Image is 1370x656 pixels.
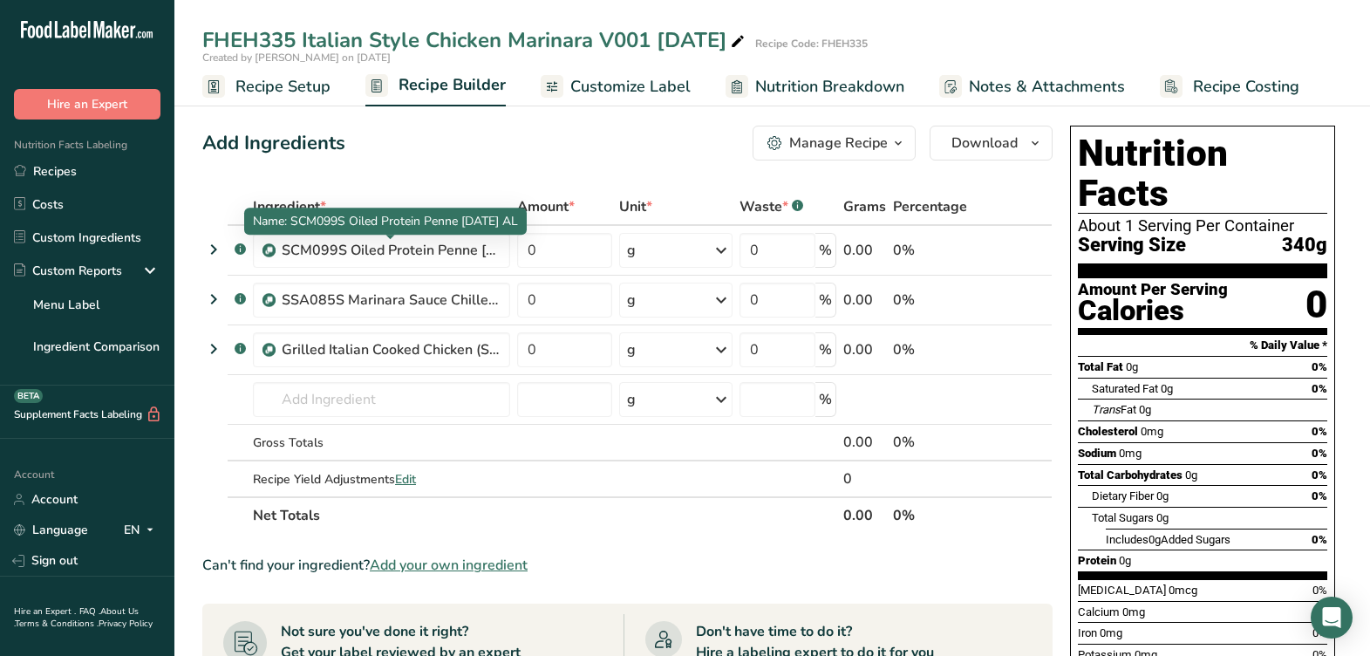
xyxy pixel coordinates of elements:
[1092,382,1158,395] span: Saturated Fat
[202,555,1053,576] div: Can't find your ingredient?
[843,240,886,261] div: 0.00
[1148,533,1161,546] span: 0g
[282,240,500,261] div: SCM099S Oiled Protein Penne [DATE] AL
[1312,533,1327,546] span: 0%
[1312,360,1327,373] span: 0%
[627,339,636,360] div: g
[14,605,139,630] a: About Us .
[1185,468,1197,482] span: 0g
[843,432,886,453] div: 0.00
[14,262,122,280] div: Custom Reports
[1119,554,1131,567] span: 0g
[253,196,326,217] span: Ingredient
[1078,235,1186,256] span: Serving Size
[755,36,868,51] div: Recipe Code: FHEH335
[1312,382,1327,395] span: 0%
[1126,360,1138,373] span: 0g
[1312,447,1327,460] span: 0%
[627,290,636,311] div: g
[1078,605,1120,618] span: Calcium
[843,339,886,360] div: 0.00
[570,75,691,99] span: Customize Label
[399,73,506,97] span: Recipe Builder
[1122,605,1145,618] span: 0mg
[1119,447,1142,460] span: 0mg
[893,432,970,453] div: 0%
[1312,489,1327,502] span: 0%
[282,290,500,311] div: SSA085S Marinara Sauce Chilled 060123 AF
[1305,282,1327,328] div: 0
[1092,403,1121,416] i: Trans
[1092,403,1136,416] span: Fat
[124,520,160,541] div: EN
[893,196,967,217] span: Percentage
[1160,67,1299,106] a: Recipe Costing
[789,133,888,154] div: Manage Recipe
[202,129,345,158] div: Add Ingredients
[1161,382,1173,395] span: 0g
[99,618,153,630] a: Privacy Policy
[79,605,100,618] a: FAQ .
[262,344,276,357] img: Sub Recipe
[541,67,691,106] a: Customize Label
[202,24,748,56] div: FHEH335 Italian Style Chicken Marinara V001 [DATE]
[889,496,973,533] th: 0%
[1078,468,1183,482] span: Total Carbohydrates
[840,496,889,533] th: 0.00
[1106,533,1230,546] span: Includes Added Sugars
[755,75,904,99] span: Nutrition Breakdown
[1193,75,1299,99] span: Recipe Costing
[1282,235,1327,256] span: 340g
[843,468,886,489] div: 0
[14,89,160,120] button: Hire an Expert
[253,382,510,417] input: Add Ingredient
[14,605,76,618] a: Hire an Expert .
[202,67,331,106] a: Recipe Setup
[969,75,1125,99] span: Notes & Attachments
[14,389,43,403] div: BETA
[1078,335,1327,356] section: % Daily Value *
[930,126,1053,161] button: Download
[370,555,528,576] span: Add your own ingredient
[235,75,331,99] span: Recipe Setup
[1169,584,1197,597] span: 0mcg
[1139,403,1151,416] span: 0g
[262,294,276,307] img: Sub Recipe
[740,196,803,217] div: Waste
[1311,597,1353,639] div: Open Intercom Messenger
[253,470,510,489] div: Recipe Yield Adjustments
[253,434,510,452] div: Gross Totals
[1312,425,1327,438] span: 0%
[1078,425,1138,438] span: Cholesterol
[262,244,276,257] img: Sub Recipe
[627,389,636,410] div: g
[202,51,391,65] span: Created by [PERSON_NAME] on [DATE]
[1156,511,1169,524] span: 0g
[1141,425,1163,438] span: 0mg
[1078,626,1097,639] span: Iron
[1078,298,1228,324] div: Calories
[1078,360,1123,373] span: Total Fat
[1092,511,1154,524] span: Total Sugars
[1100,626,1122,639] span: 0mg
[365,65,506,107] a: Recipe Builder
[249,496,840,533] th: Net Totals
[395,471,416,488] span: Edit
[15,618,99,630] a: Terms & Conditions .
[1078,447,1116,460] span: Sodium
[517,196,575,217] span: Amount
[843,290,886,311] div: 0.00
[627,240,636,261] div: g
[1312,584,1327,597] span: 0%
[893,339,970,360] div: 0%
[253,213,518,229] span: Name: SCM099S Oiled Protein Penne [DATE] AL
[619,196,652,217] span: Unit
[1078,584,1166,597] span: [MEDICAL_DATA]
[1312,468,1327,482] span: 0%
[282,339,500,360] div: Grilled Italian Cooked Chicken (SCP009S)
[14,515,88,545] a: Language
[1078,217,1327,235] div: About 1 Serving Per Container
[1078,133,1327,214] h1: Nutrition Facts
[893,240,970,261] div: 0%
[951,133,1018,154] span: Download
